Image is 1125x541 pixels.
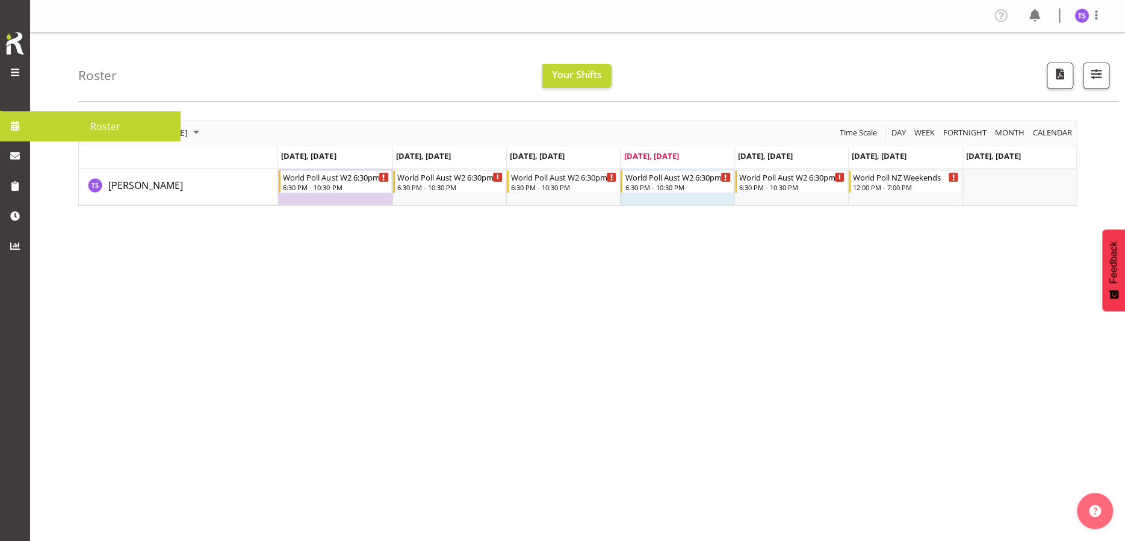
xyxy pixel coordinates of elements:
[3,30,27,57] img: Rosterit icon logo
[393,170,506,193] div: Theresa Smith"s event - World Poll Aust W2 6:30pm~10:30pm Begin From Tuesday, September 23, 2025 ...
[739,171,845,183] div: World Poll Aust W2 6:30pm~10:30pm
[735,170,848,193] div: Theresa Smith"s event - World Poll Aust W2 6:30pm~10:30pm Begin From Friday, September 26, 2025 a...
[279,170,391,193] div: Theresa Smith"s event - World Poll Aust W2 6:30pm~10:30pm Begin From Monday, September 22, 2025 a...
[941,125,989,140] button: Fortnight
[849,170,961,193] div: Theresa Smith"s event - World Poll NZ Weekends Begin From Saturday, September 27, 2025 at 12:00:0...
[913,125,937,140] button: Timeline Week
[890,125,908,140] button: Timeline Day
[79,169,278,205] td: Theresa Smith resource
[78,69,117,82] h4: Roster
[625,182,730,192] div: 6:30 PM - 10:30 PM
[625,171,730,183] div: World Poll Aust W2 6:30pm~10:30pm
[994,125,1026,140] span: Month
[738,150,793,161] span: [DATE], [DATE]
[1108,241,1119,283] span: Feedback
[993,125,1027,140] button: Timeline Month
[108,178,183,193] a: [PERSON_NAME]
[1102,229,1125,311] button: Feedback - Show survey
[36,117,175,135] span: Roster
[108,179,183,192] span: [PERSON_NAME]
[624,150,678,161] span: [DATE], [DATE]
[542,64,612,88] button: Your Shifts
[913,125,936,140] span: Week
[1031,125,1074,140] button: Month
[397,182,503,192] div: 6:30 PM - 10:30 PM
[739,182,845,192] div: 6:30 PM - 10:30 PM
[838,125,878,140] span: Time Scale
[621,170,733,193] div: Theresa Smith"s event - World Poll Aust W2 6:30pm~10:30pm Begin From Thursday, September 25, 2025...
[942,125,988,140] span: Fortnight
[511,182,616,192] div: 6:30 PM - 10:30 PM
[1047,63,1073,89] button: Download a PDF of the roster according to the set date range.
[283,182,388,192] div: 6:30 PM - 10:30 PM
[966,150,1021,161] span: [DATE], [DATE]
[890,125,907,140] span: Day
[511,171,616,183] div: World Poll Aust W2 6:30pm~10:30pm
[396,150,451,161] span: [DATE], [DATE]
[1032,125,1073,140] span: calendar
[397,171,503,183] div: World Poll Aust W2 6:30pm~10:30pm
[30,111,181,141] a: Roster
[552,68,602,81] span: Your Shifts
[838,125,879,140] button: Time Scale
[1074,8,1089,23] img: theresa-smith5660.jpg
[853,182,958,192] div: 12:00 PM - 7:00 PM
[510,150,565,161] span: [DATE], [DATE]
[278,169,1076,205] table: Timeline Week of September 25, 2025
[1083,63,1109,89] button: Filter Shifts
[281,150,336,161] span: [DATE], [DATE]
[78,120,1077,206] div: Timeline Week of September 25, 2025
[283,171,388,183] div: World Poll Aust W2 6:30pm~10:30pm
[1089,505,1101,517] img: help-xxl-2.png
[852,150,907,161] span: [DATE], [DATE]
[853,171,958,183] div: World Poll NZ Weekends
[507,170,619,193] div: Theresa Smith"s event - World Poll Aust W2 6:30pm~10:30pm Begin From Wednesday, September 24, 202...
